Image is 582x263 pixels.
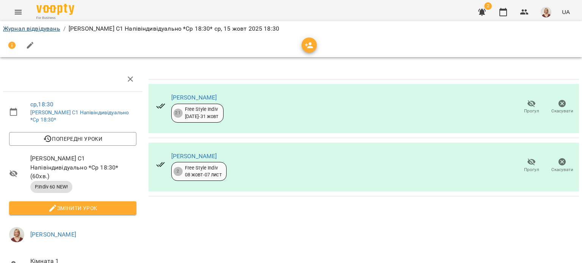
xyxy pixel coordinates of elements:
[185,106,219,120] div: Free Style Indiv [DATE] - 31 жовт
[3,25,60,32] a: Журнал відвідувань
[174,167,183,176] div: 2
[9,132,136,146] button: Попередні уроки
[551,167,573,173] span: Скасувати
[541,7,551,17] img: b6bf6b059c2aeaed886fa5ba7136607d.jpg
[30,154,136,181] span: [PERSON_NAME] С1 Напівіндивідуально *Ср 18:30* ( 60 хв. )
[15,204,130,213] span: Змінити урок
[36,16,74,20] span: For Business
[559,5,573,19] button: UA
[551,108,573,114] span: Скасувати
[9,201,136,215] button: Змінити урок
[185,165,222,179] div: Free Style Indiv 08 жовт - 07 лист
[171,153,217,160] a: [PERSON_NAME]
[9,227,24,242] img: b6bf6b059c2aeaed886fa5ba7136607d.jpg
[30,109,129,123] a: [PERSON_NAME] С1 Напівіндивідуально *Ср 18:30*
[36,4,74,15] img: Voopty Logo
[547,155,577,176] button: Скасувати
[3,24,579,33] nav: breadcrumb
[30,231,76,238] a: [PERSON_NAME]
[63,24,66,33] li: /
[30,184,72,190] span: P.Indiv 60 NEW!
[484,2,492,10] span: 2
[174,109,183,118] div: 21
[9,3,27,21] button: Menu
[524,167,539,173] span: Прогул
[30,101,53,108] a: ср , 18:30
[69,24,279,33] p: [PERSON_NAME] С1 Напівіндивідуально *Ср 18:30* ср, 15 жовт 2025 18:30
[547,96,577,118] button: Скасувати
[15,134,130,143] span: Попередні уроки
[562,8,570,16] span: UA
[171,94,217,101] a: [PERSON_NAME]
[516,155,547,176] button: Прогул
[524,108,539,114] span: Прогул
[516,96,547,118] button: Прогул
